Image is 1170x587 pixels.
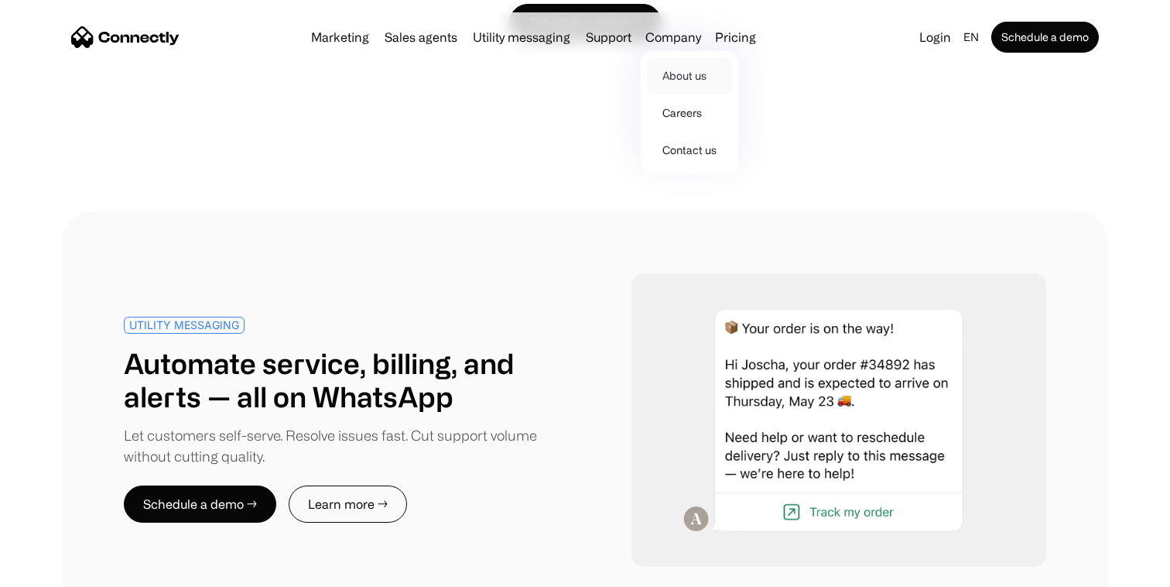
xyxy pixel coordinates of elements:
[991,22,1099,53] a: Schedule a demo
[913,26,957,48] a: Login
[645,26,701,48] div: Company
[709,31,762,43] a: Pricing
[647,132,732,169] a: Contact us
[129,319,239,331] div: UTILITY MESSAGING
[963,26,979,48] div: en
[580,31,638,43] a: Support
[124,425,585,467] div: Let customers self-serve. Resolve issues fast. Cut support volume without cutting quality.
[305,31,375,43] a: Marketing
[289,486,407,523] a: Learn more →
[641,26,706,48] div: Company
[647,94,732,132] a: Careers
[467,31,576,43] a: Utility messaging
[647,57,732,94] a: About us
[124,486,276,523] a: Schedule a demo →
[378,31,464,43] a: Sales agents
[124,346,585,413] h1: Automate service, billing, and alerts — all on WhatsApp
[71,26,180,49] a: home
[31,560,93,582] ul: Language list
[641,48,738,175] nav: Company
[957,26,988,48] div: en
[15,558,93,582] aside: Language selected: English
